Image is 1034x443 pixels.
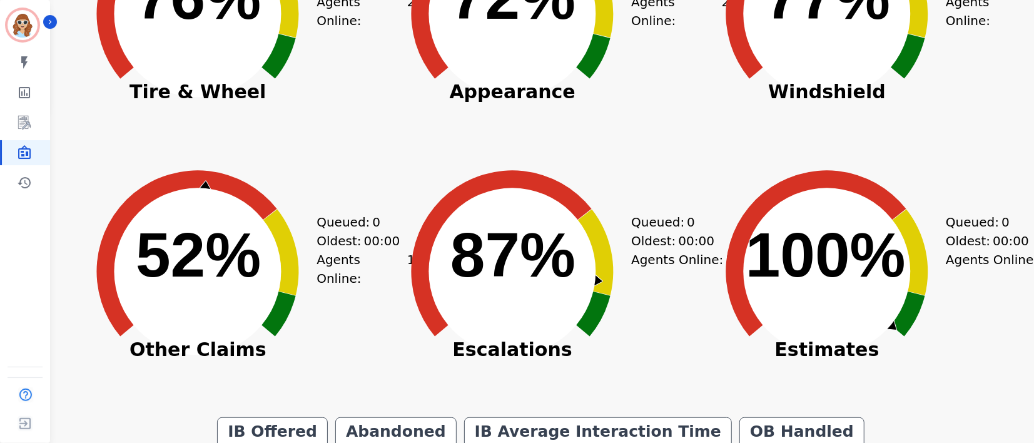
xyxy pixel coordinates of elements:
[687,213,695,232] span: 0
[450,220,575,290] text: 87%
[631,232,725,250] div: Oldest:
[372,213,380,232] span: 0
[472,425,724,438] div: IB Average Interaction Time
[136,220,261,290] text: 52%
[343,425,449,438] div: Abandoned
[364,232,400,250] span: 00:00
[748,425,856,438] div: OB Handled
[631,250,737,269] div: Agents Online:
[679,232,715,250] span: 00:00
[387,86,637,98] span: Appearance
[387,344,637,356] span: Escalations
[8,10,38,40] img: Bordered avatar
[746,220,906,290] text: 100%
[73,86,323,98] span: Tire & Wheel
[73,344,323,356] span: Other Claims
[702,86,952,98] span: Windshield
[631,213,725,232] div: Queued:
[317,250,423,288] div: Agents Online:
[317,213,410,232] div: Queued:
[317,232,410,250] div: Oldest:
[1001,213,1010,232] span: 0
[702,344,952,356] span: Estimates
[225,425,320,438] div: IB Offered
[993,232,1029,250] span: 00:00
